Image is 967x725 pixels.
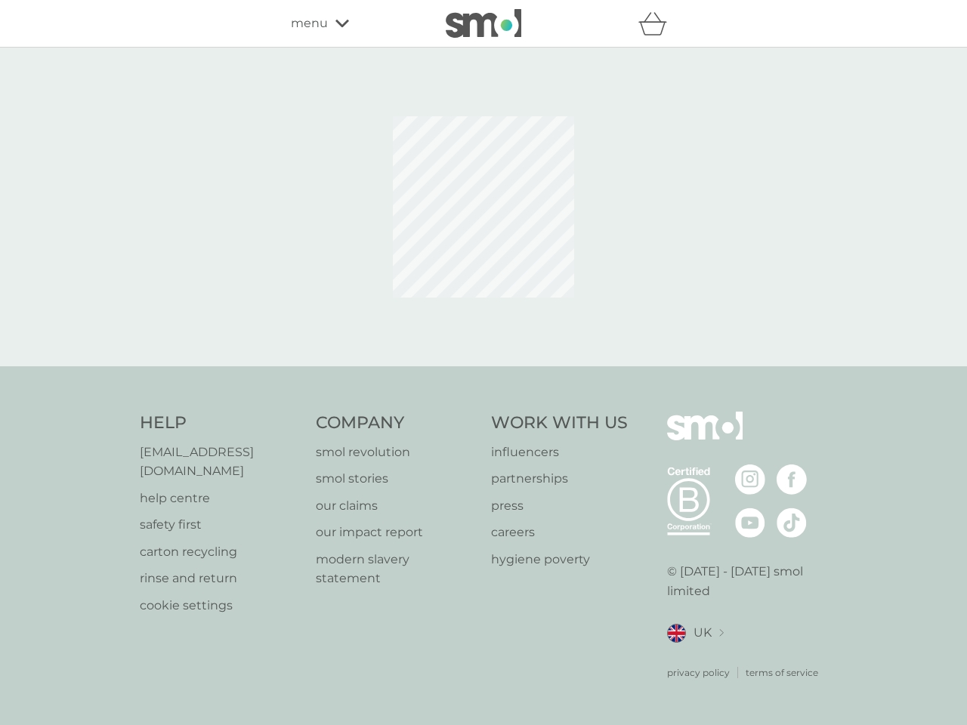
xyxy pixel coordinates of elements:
a: [EMAIL_ADDRESS][DOMAIN_NAME] [140,443,301,481]
h4: Work With Us [491,412,628,435]
a: cookie settings [140,596,301,615]
a: smol stories [316,469,477,489]
a: press [491,496,628,516]
span: menu [291,14,328,33]
a: hygiene poverty [491,550,628,569]
h4: Company [316,412,477,435]
img: visit the smol Instagram page [735,464,765,495]
h4: Help [140,412,301,435]
a: our claims [316,496,477,516]
img: visit the smol Youtube page [735,507,765,538]
a: influencers [491,443,628,462]
img: select a new location [719,629,724,637]
img: smol [667,412,743,463]
img: UK flag [667,624,686,643]
img: visit the smol Tiktok page [777,507,807,538]
a: partnerships [491,469,628,489]
img: smol [446,9,521,38]
a: smol revolution [316,443,477,462]
a: our impact report [316,523,477,542]
a: carton recycling [140,542,301,562]
a: safety first [140,515,301,535]
a: modern slavery statement [316,550,477,588]
a: rinse and return [140,569,301,588]
a: careers [491,523,628,542]
img: visit the smol Facebook page [777,464,807,495]
a: help centre [140,489,301,508]
p: © [DATE] - [DATE] smol limited [667,562,828,600]
span: UK [694,623,712,643]
a: privacy policy [667,665,730,680]
div: basket [638,8,676,39]
a: terms of service [746,665,818,680]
